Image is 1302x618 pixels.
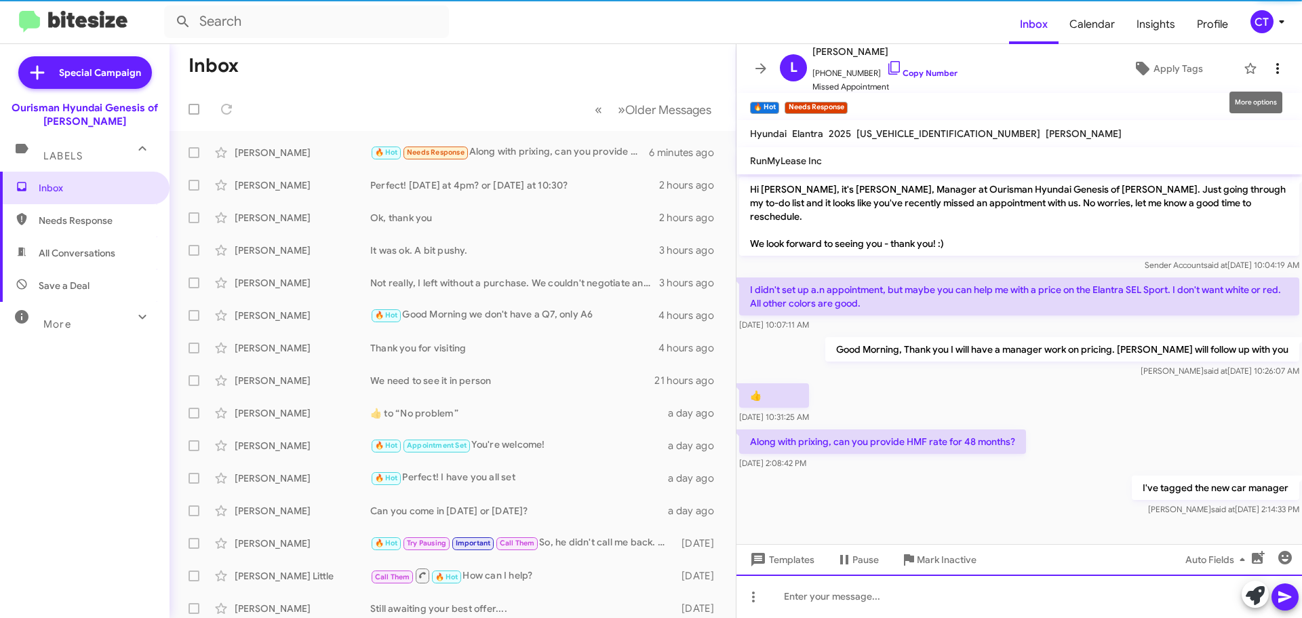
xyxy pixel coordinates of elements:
[1175,547,1261,572] button: Auto Fields
[435,573,458,581] span: 🔥 Hot
[750,155,822,167] span: RunMyLease Inc
[825,337,1299,362] p: Good Morning, Thank you I will have a manager work on pricing. [PERSON_NAME] will follow up with you
[1186,5,1239,44] a: Profile
[750,102,779,114] small: 🔥 Hot
[659,211,725,225] div: 2 hours ago
[852,547,879,572] span: Pause
[1250,10,1274,33] div: CT
[739,177,1299,256] p: Hi [PERSON_NAME], it's [PERSON_NAME], Manager at Ourisman Hyundai Genesis of [PERSON_NAME]. Just ...
[370,438,668,453] div: You're welcome!
[235,537,370,550] div: [PERSON_NAME]
[1046,128,1122,140] span: [PERSON_NAME]
[792,128,823,140] span: Elantra
[370,244,659,257] div: It was ok. A bit pushy.
[1009,5,1059,44] a: Inbox
[39,246,115,260] span: All Conversations
[407,441,467,450] span: Appointment Set
[739,458,806,468] span: [DATE] 2:08:42 PM
[668,406,725,420] div: a day ago
[43,318,71,330] span: More
[39,214,154,227] span: Needs Response
[235,471,370,485] div: [PERSON_NAME]
[375,311,398,320] span: 🔥 Hot
[1132,476,1299,500] p: I've tagged the new car manager
[659,178,725,192] div: 2 hours ago
[739,429,1026,454] p: Along with prixing, can you provide HMF rate for 48 months?
[649,146,725,159] div: 6 minutes ago
[375,148,398,157] span: 🔥 Hot
[39,279,90,292] span: Save a Deal
[825,547,890,572] button: Pause
[370,276,659,290] div: Not really, I left without a purchase. We couldn't negotiate an amicable price on the vehicle. I ...
[1204,260,1227,270] span: said at
[610,96,719,123] button: Next
[812,80,958,94] span: Missed Appointment
[500,539,535,547] span: Call Them
[370,470,668,486] div: Perfect! I have you all set
[1204,366,1227,376] span: said at
[456,539,491,547] span: Important
[164,5,449,38] input: Search
[375,573,410,581] span: Call Them
[375,539,398,547] span: 🔥 Hot
[235,406,370,420] div: [PERSON_NAME]
[675,569,725,583] div: [DATE]
[370,178,659,192] div: Perfect! [DATE] at 4pm? or [DATE] at 10:30?
[39,181,154,195] span: Inbox
[886,68,958,78] a: Copy Number
[407,148,465,157] span: Needs Response
[1126,5,1186,44] a: Insights
[739,277,1299,315] p: I didn't set up a.n appointment, but maybe you can help me with a price on the Elantra SEL Sport....
[235,504,370,518] div: [PERSON_NAME]
[917,547,976,572] span: Mark Inactive
[747,547,814,572] span: Templates
[370,374,654,387] div: We need to see it in person
[618,101,625,118] span: »
[189,55,239,77] h1: Inbox
[1145,260,1299,270] span: Sender Account [DATE] 10:04:19 AM
[890,547,987,572] button: Mark Inactive
[235,341,370,355] div: [PERSON_NAME]
[1153,56,1203,81] span: Apply Tags
[370,307,658,323] div: Good Morning we don't have a Q7, only A6
[1229,92,1282,113] div: More options
[625,102,711,117] span: Older Messages
[829,128,851,140] span: 2025
[235,211,370,225] div: [PERSON_NAME]
[812,43,958,60] span: [PERSON_NAME]
[1059,5,1126,44] a: Calendar
[587,96,719,123] nav: Page navigation example
[675,602,725,615] div: [DATE]
[1098,56,1237,81] button: Apply Tags
[375,474,398,482] span: 🔥 Hot
[668,471,725,485] div: a day ago
[18,56,152,89] a: Special Campaign
[235,146,370,159] div: [PERSON_NAME]
[659,244,725,257] div: 3 hours ago
[750,128,787,140] span: Hyundai
[1141,366,1299,376] span: [PERSON_NAME] [DATE] 10:26:07 AM
[675,537,725,550] div: [DATE]
[1148,504,1299,514] span: [PERSON_NAME] [DATE] 2:14:33 PM
[407,539,446,547] span: Try Pausing
[739,320,809,330] span: [DATE] 10:07:11 AM
[1185,547,1250,572] span: Auto Fields
[43,150,83,162] span: Labels
[658,341,725,355] div: 4 hours ago
[654,374,725,387] div: 21 hours ago
[370,504,668,518] div: Can you come in [DATE] or [DATE]?
[812,60,958,80] span: [PHONE_NUMBER]
[1239,10,1287,33] button: CT
[235,244,370,257] div: [PERSON_NAME]
[1211,504,1235,514] span: said at
[375,441,398,450] span: 🔥 Hot
[739,383,809,408] p: 👍
[668,504,725,518] div: a day ago
[235,276,370,290] div: [PERSON_NAME]
[370,211,659,225] div: Ok, thank you
[370,602,675,615] div: Still awaiting your best offer....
